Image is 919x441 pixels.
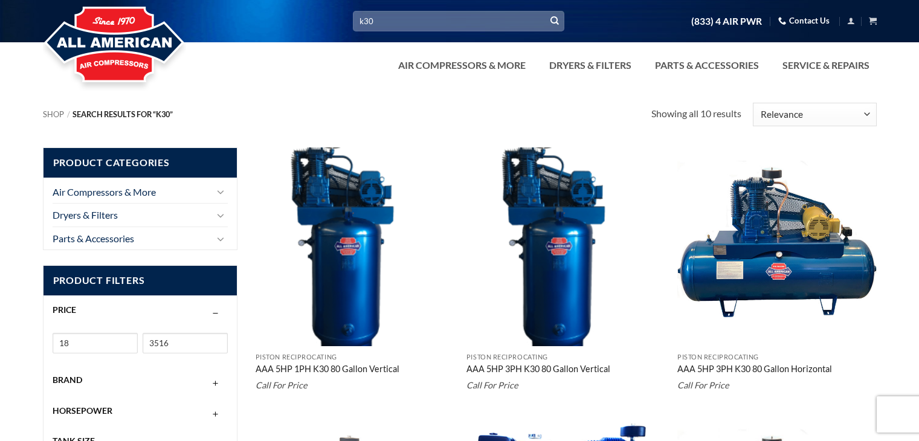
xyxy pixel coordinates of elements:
input: Max price [143,333,228,353]
img: AAA 5HP 1PH K30 80 Gallon Vertical [256,147,455,347]
input: Search… [353,11,564,31]
span: / [67,109,70,119]
a: View cart [869,13,877,28]
button: Toggle [213,231,228,246]
select: Shop order [753,103,876,126]
a: Contact Us [778,11,830,30]
p: Piston Reciprocating [256,353,455,361]
a: Dryers & Filters [542,53,639,77]
span: Product Categories [44,148,237,178]
p: Showing all 10 results [651,106,741,121]
a: (833) 4 AIR PWR [691,11,762,32]
a: AAA 5HP 1PH K30 80 Gallon Vertical [256,364,399,377]
button: Toggle [213,184,228,199]
span: Brand [53,375,82,385]
a: Service & Repairs [775,53,877,77]
em: Call For Price [466,380,518,390]
a: Parts & Accessories [648,53,766,77]
a: Dryers & Filters [53,204,211,227]
a: Login [847,13,855,28]
a: Parts & Accessories [53,227,211,250]
span: Price [53,304,76,315]
p: Piston Reciprocating [466,353,666,361]
em: Call For Price [677,380,729,390]
a: AAA 5HP 3PH K30 80 Gallon Vertical [466,364,610,377]
a: AAA 5HP 3PH K30 80 Gallon Horizontal [677,364,832,377]
a: Air Compressors & More [53,181,211,204]
a: Shop [43,109,64,119]
button: Submit [546,12,564,30]
span: Horsepower [53,405,112,416]
nav: Breadcrumb [43,110,652,119]
input: Min price [53,333,138,353]
p: Piston Reciprocating [677,353,877,361]
span: Product Filters [44,266,237,295]
button: Toggle [213,208,228,222]
img: AAA 5HP 3PH K30 80 Gallon Vertical [466,147,666,347]
em: Call For Price [256,380,308,390]
a: Air Compressors & More [391,53,533,77]
img: AAA 5HP 3PH K30 80 Gallon Horizontal [677,147,877,347]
